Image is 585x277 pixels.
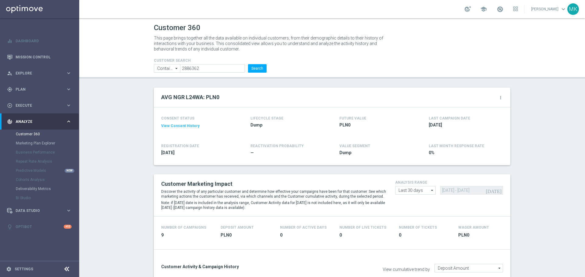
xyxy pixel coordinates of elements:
[16,148,79,157] div: Business Performance
[161,225,206,230] h4: Number of Campaigns
[429,150,500,156] span: 0%
[16,186,63,191] a: Deliverability Metrics
[161,189,386,199] p: Discover the activity of any particular customer and determine how effective your campaigns have ...
[16,49,72,65] a: Mission Control
[339,232,392,238] span: 0
[429,116,470,120] h4: LAST CAMPAIGN DATE
[7,103,12,108] i: play_circle_outline
[161,144,199,148] h4: REGISTRATION DATE
[7,119,72,124] button: track_changes Analyze keyboard_arrow_right
[16,88,66,91] span: Plan
[429,186,435,194] i: arrow_drop_down
[458,225,489,230] h4: Wager Amount
[339,122,411,128] span: PLN0
[250,144,304,148] span: REACTIVATION PROBABILITY
[7,103,72,108] button: play_circle_outline Execute keyboard_arrow_right
[16,219,64,235] a: Optibot
[16,141,63,146] a: Marketing Plan Explorer
[280,232,332,238] span: 0
[250,150,322,156] span: —
[180,64,245,73] input: Enter CID, Email, name or phone
[7,103,66,108] div: Execute
[7,208,66,213] div: Data Studio
[395,186,436,195] input: analysis range
[16,209,66,213] span: Data Studio
[16,175,79,184] div: Cohorts Analysis
[161,180,386,188] h2: Customer Marketing Impact
[154,23,510,32] h1: Customer 360
[480,6,487,12] span: school
[16,139,79,148] div: Marketing Plan Explorer
[399,232,451,238] span: 0
[339,225,386,230] h4: Number Of Live Tickets
[399,225,437,230] h4: Number Of Tickets
[7,224,12,230] i: lightbulb
[458,232,510,238] span: PLN0
[161,232,213,238] span: 9
[161,150,232,156] span: 2023-09-16
[7,55,72,60] button: Mission Control
[7,119,66,124] div: Analyze
[161,123,200,129] button: View Consent History
[7,87,72,92] button: gps_fixed Plan keyboard_arrow_right
[7,87,12,92] i: gps_fixed
[221,232,273,238] span: PLN0
[161,264,328,269] h3: Customer Activity & Campaign History
[7,33,72,49] div: Dashboard
[16,71,66,75] span: Explore
[16,132,63,137] a: Customer 360
[395,180,503,185] h4: analysis range
[339,144,370,148] h4: VALUE SEGMENT
[567,3,579,15] div: MK
[429,144,484,148] span: LAST MONTH RESPONSE RATE
[16,130,79,139] div: Customer 360
[221,225,254,230] h4: Deposit Amount
[64,225,72,229] div: +10
[7,224,72,229] button: lightbulb Optibot +10
[66,208,72,213] i: keyboard_arrow_right
[280,225,327,230] h4: Number of Active Days
[154,35,388,52] p: This page brings together all the data available on individual customers, from their demographic ...
[16,157,79,166] div: Repeat Rate Analysis
[16,120,66,123] span: Analyze
[7,71,12,76] i: person_search
[16,104,66,107] span: Execute
[7,38,12,44] i: equalizer
[154,58,267,63] h4: CUSTOMER SEARCH
[383,267,430,272] label: View cumulative trend by
[15,267,33,271] a: Settings
[560,6,567,12] span: keyboard_arrow_down
[6,266,12,272] i: settings
[66,119,72,124] i: keyboard_arrow_right
[16,166,79,175] div: Predictive Models
[250,116,283,120] h4: LIFECYCLE STAGE
[66,70,72,76] i: keyboard_arrow_right
[7,39,72,43] button: equalizer Dashboard
[16,193,79,203] div: BI Studio
[530,5,567,14] a: [PERSON_NAME]keyboard_arrow_down
[161,94,219,101] h2: AVG NGR L24WA: PLN0
[65,169,74,173] div: NEW
[498,95,503,100] i: more_vert
[66,86,72,92] i: keyboard_arrow_right
[7,49,72,65] div: Mission Control
[7,219,72,235] div: Optibot
[7,87,66,92] div: Plan
[161,200,386,210] p: Note: if [DATE] date is included in the analysis range, Customer Activity data for [DATE] is not ...
[248,64,267,73] button: Search
[7,208,72,213] button: Data Studio keyboard_arrow_right
[154,64,180,73] input: Contains
[161,116,232,120] h4: CONSENT STATUS
[16,184,79,193] div: Deliverability Metrics
[339,116,366,120] h4: FUTURE VALUE
[250,122,322,128] span: Dump
[7,71,72,76] button: person_search Explore keyboard_arrow_right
